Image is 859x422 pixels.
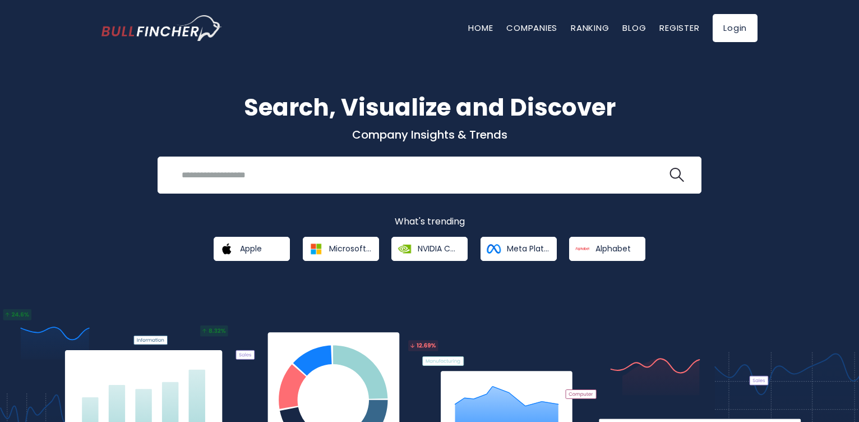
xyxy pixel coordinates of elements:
img: search icon [669,168,684,182]
a: Meta Platforms [481,237,557,261]
a: Companies [506,22,557,34]
a: Home [468,22,493,34]
a: NVIDIA Corporation [391,237,468,261]
span: Microsoft Corporation [329,244,371,254]
p: What's trending [101,216,758,228]
a: Apple [214,237,290,261]
a: Blog [622,22,646,34]
span: Apple [240,244,262,254]
a: Ranking [571,22,609,34]
h1: Search, Visualize and Discover [101,90,758,125]
a: Login [713,14,758,42]
a: Go to homepage [101,15,222,41]
a: Alphabet [569,237,645,261]
span: Meta Platforms [507,244,549,254]
a: Microsoft Corporation [303,237,379,261]
span: NVIDIA Corporation [418,244,460,254]
a: Register [659,22,699,34]
p: Company Insights & Trends [101,127,758,142]
span: Alphabet [595,244,631,254]
img: bullfincher logo [101,15,222,41]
